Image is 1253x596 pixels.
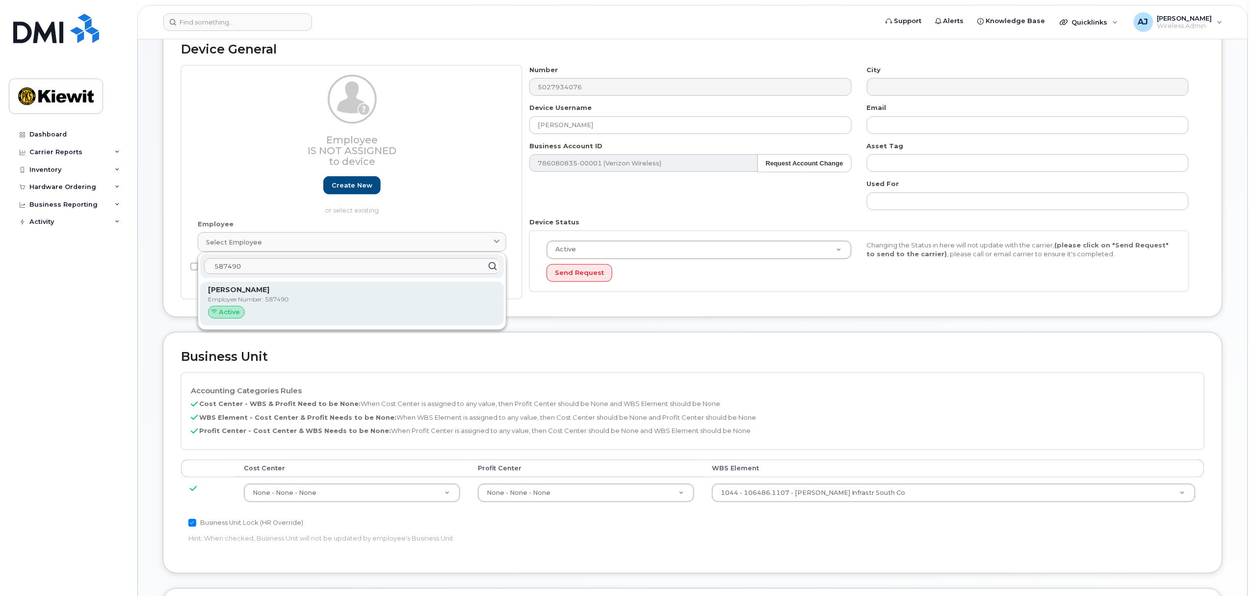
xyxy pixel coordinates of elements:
[1157,22,1212,30] span: Wireless Admin
[253,489,316,496] span: None - None - None
[219,307,240,317] span: Active
[766,160,843,167] strong: Request Account Change
[308,145,396,157] span: Is not assigned
[1157,14,1212,22] span: [PERSON_NAME]
[529,65,558,75] label: Number
[1210,553,1246,589] iframe: Messenger Launcher
[204,258,500,274] input: Enter name, email, or employee number
[712,484,1195,502] a: 1044 - 106486.1107 - [PERSON_NAME] Infrastr South Co
[199,427,391,434] b: Profit Center - Cost Center & WBS Needs to be None:
[190,261,299,272] label: Non-employee owned device
[188,519,196,527] input: Business Unit Lock (HR Override)
[487,489,550,496] span: None - None - None
[867,141,904,151] label: Asset Tag
[190,263,198,271] input: Non-employee owned device
[859,241,1179,259] div: Changing the Status in here will not update with the carrier, , please call or email carrier to e...
[323,176,381,194] a: Create new
[928,11,971,31] a: Alerts
[181,43,1204,56] h2: Device General
[163,13,312,31] input: Find something...
[191,399,1195,408] p: When Cost Center is assigned to any value, then Profit Center should be None and WBS Element shou...
[529,217,579,227] label: Device Status
[191,413,1195,422] p: When WBS Element is assigned to any value, then Cost Center should be None and Profit Center shou...
[549,245,576,254] span: Active
[191,387,1195,395] h4: Accounting Categories Rules
[1127,12,1229,32] div: Alec Johnston
[867,103,887,112] label: Email
[547,241,851,259] a: Active
[188,517,303,529] label: Business Unit Lock (HR Override)
[478,484,694,502] a: None - None - None
[191,426,1195,435] p: When Profit Center is assigned to any value, then Cost Center should be None and WBS Element shou...
[529,141,602,151] label: Business Account ID
[986,16,1045,26] span: Knowledge Base
[1053,12,1125,32] div: Quicklinks
[329,156,375,167] span: to device
[529,103,592,112] label: Device Username
[943,16,964,26] span: Alerts
[206,238,262,247] span: Select employee
[757,154,852,172] button: Request Account Change
[208,285,269,294] strong: [PERSON_NAME]
[199,413,396,421] b: WBS Element - Cost Center & Profit Needs to be None:
[200,282,504,325] div: [PERSON_NAME] Employee Number: 587490Active
[703,460,1204,477] th: WBS Element
[867,65,881,75] label: City
[971,11,1052,31] a: Knowledge Base
[198,206,506,215] p: or select existing
[235,460,469,477] th: Cost Center
[198,232,506,252] a: Select employee
[547,264,612,282] button: Send Request
[244,484,460,502] a: None - None - None
[198,135,506,167] h3: Employee
[188,534,856,543] p: Hint: When checked, Business Unit will not be updated by employee's Business Unit
[721,489,906,496] span: 1044 - 106486.1107 - Kiewit Infrastr South Co
[469,460,703,477] th: Profit Center
[879,11,928,31] a: Support
[199,400,361,407] b: Cost Center - WBS & Profit Need to be None:
[894,16,921,26] span: Support
[181,350,1204,364] h2: Business Unit
[867,179,899,189] label: Used For
[1072,18,1108,26] span: Quicklinks
[1138,16,1149,28] span: AJ
[208,295,496,304] p: Employee Number: 587490
[198,219,234,229] label: Employee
